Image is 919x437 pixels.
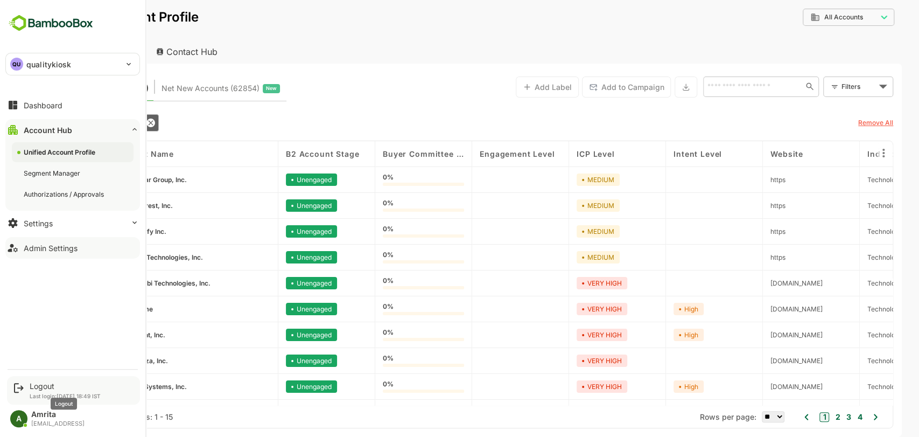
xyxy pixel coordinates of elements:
span: Technology [830,357,865,365]
span: Technology [830,253,865,261]
div: [EMAIL_ADDRESS] [31,420,85,427]
span: Technology [830,227,865,235]
div: VERY HIGH [539,355,590,367]
span: Zilliant, Inc. [92,331,128,339]
div: Latest PO Entry Date [26,114,121,131]
div: Logout [30,381,101,391]
div: Unengaged [248,225,299,238]
div: Unengaged [248,380,299,393]
span: Alianza, Inc. [92,357,130,365]
span: Intent Level [636,149,684,158]
div: Admin Settings [24,244,78,253]
div: Unengaged [248,303,299,315]
div: Segment Manager [24,169,82,178]
div: Filters [804,81,838,92]
div: 0% [345,329,426,341]
div: Total Rows: 54 | Rows: 1 - 15 [32,412,135,421]
span: Technology [830,305,865,313]
span: Rows per page: [662,412,719,421]
div: Unengaged [248,277,299,289]
div: All Accounts [773,12,839,22]
span: https [733,176,748,184]
div: MEDIUM [539,199,582,212]
div: High [636,380,666,393]
button: Add Label [478,77,541,98]
div: QU [10,58,23,71]
span: Account Name [76,149,136,158]
span: wasabi.com [733,279,785,287]
span: Technology [830,279,865,287]
span: Shopify Inc. [92,227,129,235]
span: alianza.com [733,357,785,365]
span: Buyer Committee Strength [345,149,426,158]
span: yprime.com [733,305,785,313]
p: qualitykiosk [26,59,72,70]
span: Known accounts you’ve identified to target - imported from CRM, Offline upload, or promoted from ... [32,81,111,95]
div: Unengaged [248,355,299,367]
div: VERY HIGH [539,329,590,341]
span: Wasabi Technologies, Inc. [92,279,173,287]
button: Account Hub [5,119,140,141]
div: Settings [24,219,53,228]
div: VERY HIGH [539,277,590,289]
span: https [733,227,748,235]
span: CoStar Group, Inc. [92,176,149,184]
p: Unified Account Profile [17,11,161,24]
div: QUqualitykiosk [6,53,139,75]
span: Industry [830,149,865,158]
span: ariasystems.com [733,383,785,391]
span: Engagement Level [442,149,517,158]
u: Remove All [820,119,855,127]
div: 0% [345,355,426,367]
p: Last login: [DATE] 18:49 IST [30,393,101,399]
div: Filters [803,75,855,98]
span: New [228,81,239,95]
div: High [636,329,666,341]
span: Pinterest, Inc. [92,202,135,210]
div: Unengaged [248,174,299,186]
span: Technology [830,202,865,210]
div: 0% [345,381,426,393]
div: Unengaged [248,251,299,263]
img: BambooboxFullLogoMark.5f36c76dfaba33ec1ec1367b70bb1252.svg [5,13,96,33]
div: All Accounts [765,7,857,28]
button: 1 [782,412,791,422]
button: Export the selected data as CSV [637,77,660,98]
div: Contact Hub [110,40,190,64]
div: 0% [345,226,426,238]
div: VERY HIGH [539,303,590,315]
span: https [733,253,748,261]
span: Uber Technologies, Inc. [92,253,165,261]
div: A [10,410,27,427]
span: Aria Systems, Inc. [92,383,149,391]
button: Settings [5,212,140,234]
span: YPrime [92,305,115,313]
div: 0% [345,200,426,212]
button: Add to Campaign [544,77,633,98]
span: https [733,202,748,210]
span: All Accounts [787,13,825,21]
div: MEDIUM [539,174,582,186]
div: MEDIUM [539,225,582,238]
span: Latest PO Entry Date [32,119,100,127]
div: Newly surfaced ICP-fit accounts from Intent, Website, LinkedIn, and other engagement signals. [124,81,242,95]
div: Unified Account Profile [24,148,97,157]
div: Account Hub [24,126,72,135]
div: Amrita [31,410,85,419]
div: High [636,303,666,315]
div: VERY HIGH [539,380,590,393]
span: Net New Accounts ( 62854 ) [124,81,222,95]
div: MEDIUM [539,251,582,263]
button: 3 [806,411,813,423]
span: Website [733,149,766,158]
button: 2 [795,411,803,423]
span: Technology [830,383,865,391]
div: 0% [345,174,426,186]
span: Technology [830,176,865,184]
button: Dashboard [5,94,140,116]
div: 0% [345,278,426,289]
button: Admin Settings [5,237,140,259]
div: Account Hub [17,40,106,64]
span: B2 Account Stage [248,149,321,158]
span: Technology [830,331,865,339]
